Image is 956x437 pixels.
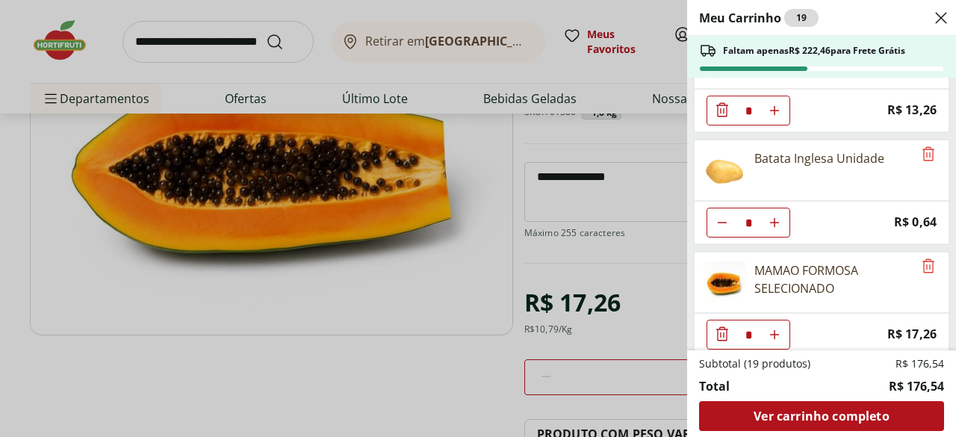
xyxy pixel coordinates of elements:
button: Diminuir Quantidade [707,320,737,350]
button: Diminuir Quantidade [707,208,737,238]
img: Mamão Formosa Selecionado [704,261,745,303]
div: 19 [784,9,819,27]
input: Quantidade Atual [737,320,760,349]
div: MAMAO FORMOSA SELECIONADO [754,261,913,297]
span: R$ 17,26 [887,324,937,344]
span: Ver carrinho completo [754,410,889,422]
span: Faltam apenas R$ 222,46 para Frete Grátis [723,45,905,57]
a: Ver carrinho completo [699,401,944,431]
button: Remove [919,258,937,276]
span: Total [699,377,730,395]
button: Aumentar Quantidade [760,208,789,238]
h2: Meu Carrinho [699,9,819,27]
span: R$ 13,26 [887,100,937,120]
span: Subtotal (19 produtos) [699,356,810,371]
span: R$ 176,54 [896,356,944,371]
button: Aumentar Quantidade [760,96,789,125]
button: Diminuir Quantidade [707,96,737,125]
input: Quantidade Atual [737,96,760,125]
img: Batata Inglesa Unidade [704,149,745,191]
input: Quantidade Atual [737,208,760,237]
button: Remove [919,146,937,164]
span: R$ 176,54 [889,377,944,395]
button: Aumentar Quantidade [760,320,789,350]
span: R$ 0,64 [894,212,937,232]
div: Batata Inglesa Unidade [754,149,884,167]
